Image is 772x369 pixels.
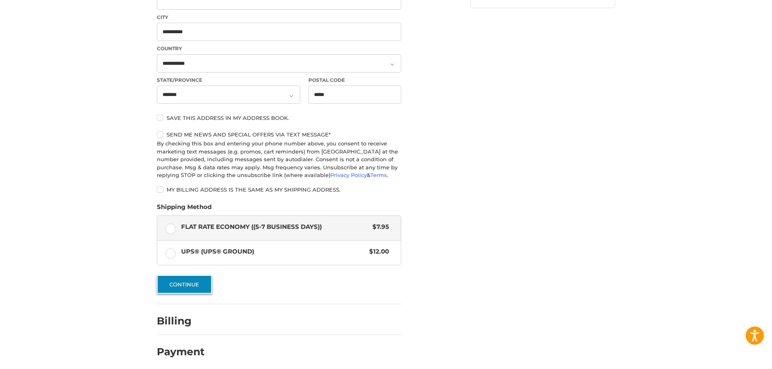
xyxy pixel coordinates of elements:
[157,14,401,21] label: City
[368,222,389,232] span: $7.95
[308,77,402,84] label: Postal Code
[157,275,212,294] button: Continue
[157,45,401,52] label: Country
[181,222,369,232] span: Flat Rate Economy ((5-7 Business Days))
[157,131,401,138] label: Send me news and special offers via text message*
[157,115,401,121] label: Save this address in my address book.
[157,140,401,179] div: By checking this box and entering your phone number above, you consent to receive marketing text ...
[157,203,212,215] legend: Shipping Method
[330,172,367,178] a: Privacy Policy
[157,315,204,327] h2: Billing
[370,172,387,178] a: Terms
[157,346,205,358] h2: Payment
[157,77,300,84] label: State/Province
[157,186,401,193] label: My billing address is the same as my shipping address.
[181,247,366,256] span: UPS® (UPS® Ground)
[365,247,389,256] span: $12.00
